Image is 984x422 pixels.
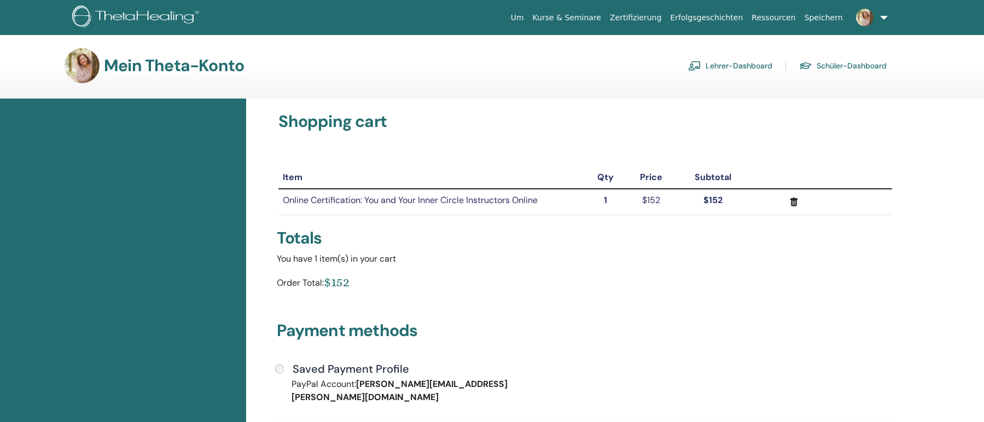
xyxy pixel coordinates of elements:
img: chalkboard-teacher.svg [688,61,701,71]
a: Speichern [800,8,847,28]
strong: 1 [604,194,607,206]
th: Qty [585,166,626,189]
a: Kurse & Seminare [528,8,605,28]
th: Subtotal [676,166,749,189]
h3: Shopping cart [278,112,892,131]
h4: Saved Payment Profile [293,362,409,375]
a: Erfolgsgeschichten [666,8,747,28]
td: Online Certification: You and Your Inner Circle Instructors Online [278,189,585,215]
div: PayPal Account: [283,378,585,404]
div: You have 1 item(s) in your cart [277,252,894,265]
img: logo.png [72,5,203,30]
a: Lehrer-Dashboard [688,57,772,74]
img: graduation-cap.svg [799,61,812,71]
a: Ressourcen [747,8,800,28]
a: Um [506,8,528,28]
th: Item [278,166,585,189]
strong: $152 [703,194,723,206]
img: default.jpg [65,48,100,83]
h3: Mein Theta-Konto [104,56,244,76]
img: default.jpg [856,9,874,26]
a: Schüler-Dashboard [799,57,887,74]
h3: Payment methods [277,321,894,345]
a: Zertifizierung [605,8,666,28]
strong: [PERSON_NAME][EMAIL_ADDRESS][PERSON_NAME][DOMAIN_NAME] [292,378,508,403]
div: Order Total: [277,274,324,294]
th: Price [626,166,677,189]
td: $152 [626,189,677,215]
div: Totals [277,228,894,248]
div: $152 [324,274,350,290]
